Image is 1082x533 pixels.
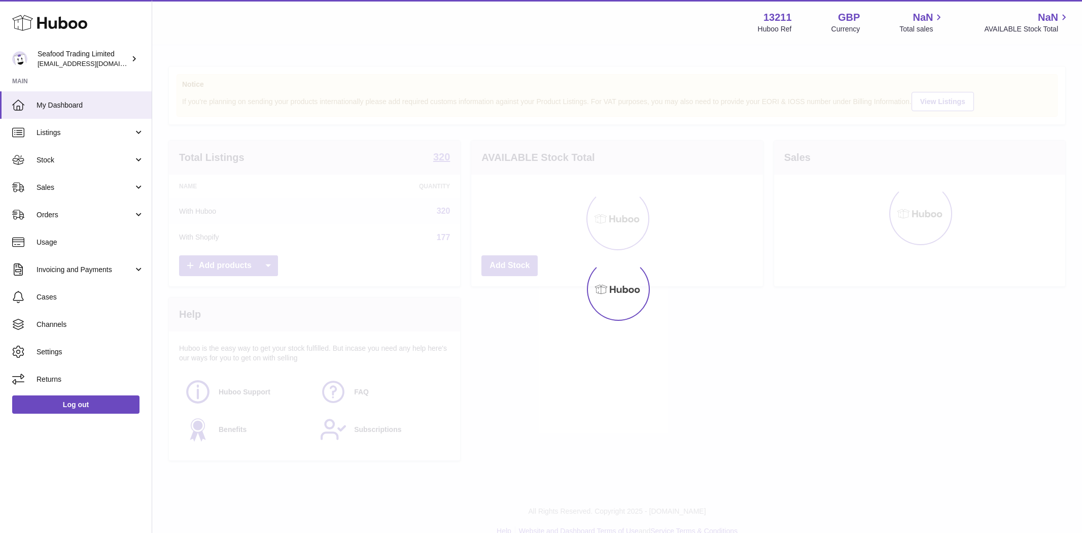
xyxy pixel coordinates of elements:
span: Sales [37,183,133,192]
a: NaN AVAILABLE Stock Total [984,11,1070,34]
span: Returns [37,375,144,384]
span: Invoicing and Payments [37,265,133,275]
span: [EMAIL_ADDRESS][DOMAIN_NAME] [38,59,149,68]
a: Log out [12,395,139,414]
div: Huboo Ref [758,24,792,34]
div: Currency [831,24,860,34]
span: Orders [37,210,133,220]
div: Seafood Trading Limited [38,49,129,69]
span: Usage [37,238,144,247]
span: Listings [37,128,133,138]
strong: GBP [838,11,860,24]
a: NaN Total sales [899,11,945,34]
span: My Dashboard [37,101,144,110]
span: Cases [37,292,144,302]
span: Total sales [899,24,945,34]
strong: 13211 [763,11,792,24]
span: Settings [37,347,144,357]
img: internalAdmin-13211@internal.huboo.com [12,51,27,66]
span: NaN [1038,11,1058,24]
span: Channels [37,320,144,329]
span: NaN [913,11,933,24]
span: Stock [37,155,133,165]
span: AVAILABLE Stock Total [984,24,1070,34]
